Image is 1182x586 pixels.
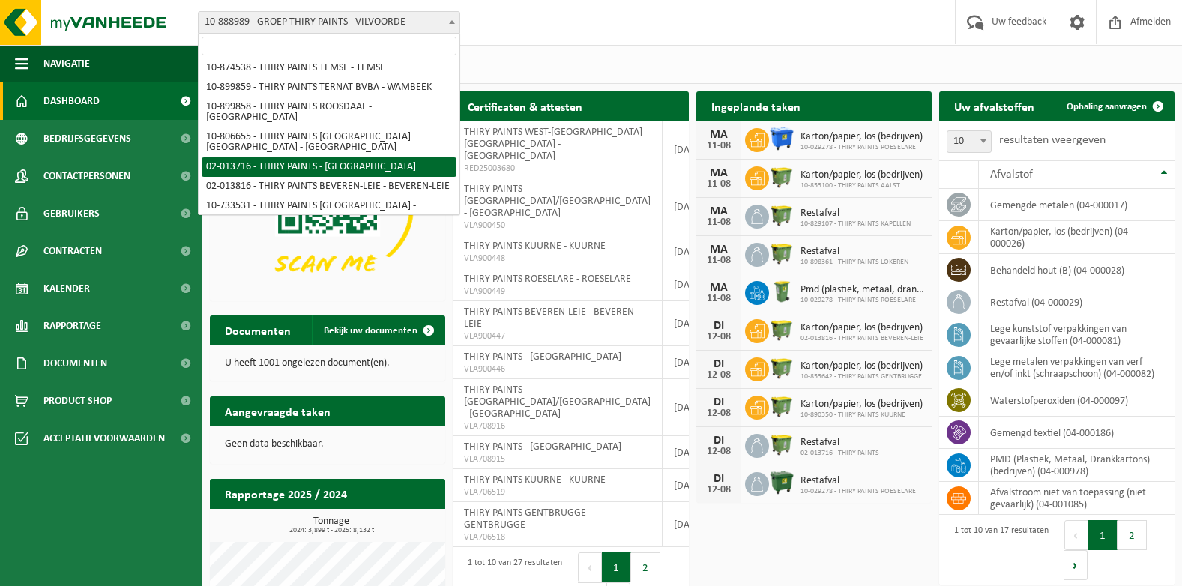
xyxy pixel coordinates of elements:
td: [DATE] [663,121,714,178]
div: 11-08 [704,179,734,190]
h2: Uw afvalstoffen [939,91,1049,121]
span: 10-829107 - THIRY PAINTS KAPELLEN [800,220,911,229]
span: VLA900450 [464,220,651,232]
span: Rapportage [43,307,101,345]
span: 10-029278 - THIRY PAINTS ROESELARE [800,296,924,305]
span: 10-029278 - THIRY PAINTS ROESELARE [800,487,916,496]
button: 1 [602,552,631,582]
td: [DATE] [663,436,714,469]
button: 2 [1118,520,1147,550]
h2: Rapportage 2025 / 2024 [210,479,362,508]
img: WB-1100-HPE-GN-51 [769,432,794,457]
span: THIRY PAINTS [GEOGRAPHIC_DATA]/[GEOGRAPHIC_DATA] - [GEOGRAPHIC_DATA] [464,384,651,420]
div: 11-08 [704,256,734,266]
span: 10 [947,131,991,152]
span: THIRY PAINTS BEVEREN-LEIE - BEVEREN-LEIE [464,306,637,330]
td: restafval (04-000029) [979,286,1175,318]
div: MA [704,167,734,179]
td: [DATE] [663,502,714,547]
span: Afvalstof [990,169,1033,181]
td: PMD (Plastiek, Metaal, Drankkartons) (bedrijven) (04-000978) [979,449,1175,482]
span: Restafval [800,246,908,258]
span: THIRY PAINTS WEST-[GEOGRAPHIC_DATA] [GEOGRAPHIC_DATA] - [GEOGRAPHIC_DATA] [464,127,642,162]
span: VLA900446 [464,363,651,375]
button: Next [1064,550,1088,580]
img: WB-1100-HPE-GN-50 [769,355,794,381]
span: 10-029278 - THIRY PAINTS ROESELARE [800,143,923,152]
li: 10-733531 - THIRY PAINTS [GEOGRAPHIC_DATA] - [GEOGRAPHIC_DATA] [202,196,456,226]
span: VLA708915 [464,453,651,465]
span: 10-853642 - THIRY PAINTS GENTBRUGGE [800,372,923,381]
span: Restafval [800,208,911,220]
span: Karton/papier, los (bedrijven) [800,131,923,143]
img: WB-1100-HPE-GN-50 [769,317,794,342]
span: RED25003680 [464,163,651,175]
td: gemengd textiel (04-000186) [979,417,1175,449]
td: [DATE] [663,379,714,436]
p: U heeft 1001 ongelezen document(en). [225,358,430,369]
span: VLA900448 [464,253,651,265]
div: MA [704,205,734,217]
h2: Ingeplande taken [696,91,815,121]
button: 2 [631,552,660,582]
span: VLA706518 [464,531,651,543]
div: DI [704,320,734,332]
span: Dashboard [43,82,100,120]
div: DI [704,396,734,408]
td: lege metalen verpakkingen van verf en/of inkt (schraapschoon) (04-000082) [979,351,1175,384]
div: 12-08 [704,332,734,342]
h2: Documenten [210,315,306,345]
td: behandeld hout (B) (04-000028) [979,254,1175,286]
a: Bekijk rapportage [334,508,444,538]
img: WB-0240-HPE-GN-50 [769,279,794,304]
span: 10-898361 - THIRY PAINTS LOKEREN [800,258,908,267]
span: 02-013816 - THIRY PAINTS BEVEREN-LEIE [800,334,923,343]
span: Ophaling aanvragen [1067,102,1147,112]
span: Contactpersonen [43,157,130,195]
span: Restafval [800,475,916,487]
span: 02-013716 - THIRY PAINTS [800,449,879,458]
button: Previous [578,552,602,582]
td: [DATE] [663,469,714,502]
span: Pmd (plastiek, metaal, drankkartons) (bedrijven) [800,284,924,296]
span: Navigatie [43,45,90,82]
button: 1 [1088,520,1118,550]
span: Acceptatievoorwaarden [43,420,165,457]
div: 11-08 [704,294,734,304]
img: WB-1100-HPE-GN-50 [769,393,794,419]
img: WB-1100-HPE-GN-50 [769,164,794,190]
span: 2024: 3,899 t - 2025: 8,132 t [217,527,445,534]
span: THIRY PAINTS GENTBRUGGE - GENTBRUGGE [464,507,591,531]
img: WB-1100-HPE-GN-50 [769,202,794,228]
span: Karton/papier, los (bedrijven) [800,322,923,334]
span: Gebruikers [43,195,100,232]
li: 10-899858 - THIRY PAINTS ROOSDAAL - [GEOGRAPHIC_DATA] [202,97,456,127]
td: Waterstofperoxiden (04-000097) [979,384,1175,417]
span: THIRY PAINTS - [GEOGRAPHIC_DATA] [464,351,621,363]
a: Bekijk uw documenten [312,315,444,345]
div: MA [704,282,734,294]
span: Kalender [43,270,90,307]
span: Karton/papier, los (bedrijven) [800,399,923,411]
div: 11-08 [704,141,734,151]
td: [DATE] [663,235,714,268]
li: 02-013716 - THIRY PAINTS - [GEOGRAPHIC_DATA] [202,157,456,177]
h3: Tonnage [217,516,445,534]
span: Documenten [43,345,107,382]
td: [DATE] [663,301,714,346]
span: Bekijk uw documenten [324,326,417,336]
div: 12-08 [704,485,734,495]
h2: Aangevraagde taken [210,396,346,426]
td: afvalstroom niet van toepassing (niet gevaarlijk) (04-001085) [979,482,1175,515]
span: Karton/papier, los (bedrijven) [800,169,923,181]
p: Geen data beschikbaar. [225,439,430,450]
div: MA [704,129,734,141]
div: 12-08 [704,370,734,381]
div: 1 tot 10 van 17 resultaten [947,519,1049,582]
div: MA [704,244,734,256]
span: Restafval [800,437,879,449]
span: 10-853100 - THIRY PAINTS AALST [800,181,923,190]
span: 10-888989 - GROEP THIRY PAINTS - VILVOORDE [198,11,460,34]
span: Bedrijfsgegevens [43,120,131,157]
td: gemengde metalen (04-000017) [979,189,1175,221]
